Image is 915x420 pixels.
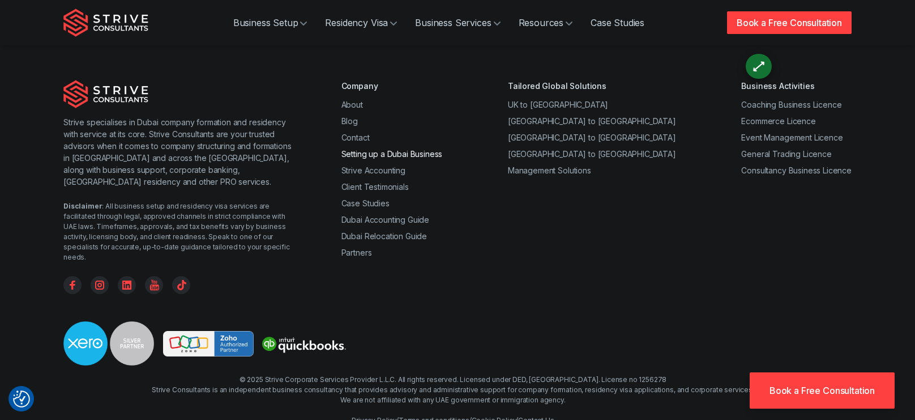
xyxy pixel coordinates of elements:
a: General Trading Licence [741,149,831,159]
a: [GEOGRAPHIC_DATA] to [GEOGRAPHIC_DATA] [508,133,676,142]
img: Strive Consultants [63,9,148,37]
img: Revisit consent button [13,391,30,408]
a: Setting up a Dubai Business [341,149,443,159]
div: Company [341,80,443,92]
a: Dubai Accounting Guide [341,215,429,224]
a: Partners [341,248,372,257]
div: Tailored Global Solutions [508,80,676,92]
a: Residency Visa [316,11,406,34]
a: Dubai Relocation Guide [341,231,427,241]
a: Facebook [63,276,82,294]
img: Strive is a Xero Silver Partner [63,321,154,366]
a: Book a Free Consultation [750,372,895,409]
img: Strive is a quickbooks Partner [258,332,349,357]
div: ⟷ [748,56,769,77]
div: : All business setup and residency visa services are facilitated through legal, approved channels... [63,201,296,262]
a: [GEOGRAPHIC_DATA] to [GEOGRAPHIC_DATA] [508,116,676,126]
a: Client Testimonials [341,182,409,192]
a: Management Solutions [508,166,591,175]
a: Event Management Licence [741,133,843,142]
img: Strive is a Zoho Partner [163,331,254,357]
a: Blog [341,116,358,126]
a: Resources [510,11,582,34]
a: Coaching Business Licence [741,100,841,109]
a: Case Studies [582,11,653,34]
button: Consent Preferences [13,391,30,408]
a: Contact [341,133,370,142]
a: YouTube [145,276,163,294]
a: Instagram [91,276,109,294]
a: Case Studies [341,198,390,208]
a: Linkedin [118,276,136,294]
a: Book a Free Consultation [727,11,852,34]
strong: Disclaimer [63,202,102,210]
div: Business Activities [741,80,852,92]
a: Business Setup [224,11,317,34]
a: TikTok [172,276,190,294]
a: Strive Accounting [341,166,405,175]
a: Consultancy Business Licence [741,166,852,175]
a: Ecommerce Licence [741,116,815,126]
img: Strive Consultants [63,80,148,108]
a: UK to [GEOGRAPHIC_DATA] [508,100,608,109]
p: Strive specialises in Dubai company formation and residency with service at its core. Strive Cons... [63,116,296,188]
a: Business Services [406,11,509,34]
a: [GEOGRAPHIC_DATA] to [GEOGRAPHIC_DATA] [508,149,676,159]
a: About [341,100,363,109]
